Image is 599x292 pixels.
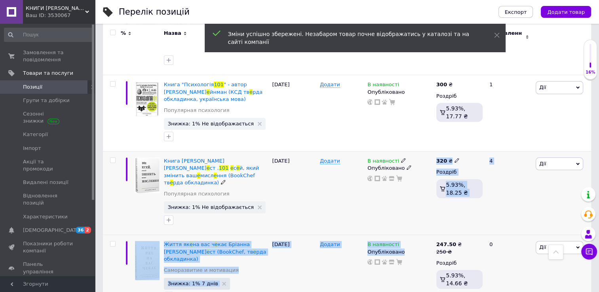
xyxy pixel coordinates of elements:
span: е [253,249,256,255]
span: рда обкладинка) [173,180,219,186]
div: 4 [485,152,534,235]
span: Знижка: 1% Не відображається [168,121,254,126]
div: Перелік позицій [119,8,190,16]
a: Популярная психология [164,107,230,114]
div: Ваш ID: 3530067 [26,12,95,19]
span: Панель управління [23,261,73,275]
span: е [207,249,210,255]
span: Додати [320,158,340,164]
span: рда обкладинка, українська мова) [164,89,262,102]
a: Саморазвитие и мотивация [164,267,239,274]
input: Пошук [4,28,93,42]
span: Позиції [23,83,42,91]
span: е [170,180,173,186]
span: кає Бріанна [PERSON_NAME] [164,241,250,254]
a: Популярная психология [164,190,230,197]
span: рда обкладинка) [164,249,266,262]
span: Замовлення [489,30,523,44]
div: Роздріб [436,260,483,267]
span: е [214,173,217,178]
div: 1 [485,75,534,152]
a: Книга "Психологія101" - автор [PERSON_NAME]ейнман (КСД тверда обкладинка, українська мова) [164,82,262,102]
div: Роздріб [436,93,483,100]
div: Опубліковано [367,89,432,96]
span: с [234,165,236,171]
div: [DATE] [270,75,318,152]
span: 5.93%, 18.25 ₴ [446,182,468,196]
img: Життя яке на вас чекає Бріанна Вест (BookChef, тверда обкладинка) [135,241,160,280]
span: йнман (КСД тв [210,89,249,95]
span: Категорії [23,131,48,138]
span: Замовлення та повідомлення [23,49,73,63]
a: Життя якена вас чекає Бріанна [PERSON_NAME]ест (BookChef, тверда обкладинка) [164,241,266,262]
span: 5.93%, 14.66 ₴ [446,272,468,286]
span: на вас ч [193,241,215,247]
span: [DEMOGRAPHIC_DATA] [23,227,82,234]
span: В наявності [367,158,399,166]
span: Сезонні знижки [23,110,73,125]
span: 101 [219,165,229,171]
div: ₴ [436,157,460,165]
a: Книга [PERSON_NAME] [PERSON_NAME]ест .101есей, який змінить вашемислення (BookChef тверда обклади... [164,158,259,186]
span: е [207,89,210,95]
span: й, який змінить ваш [164,165,259,178]
span: Акції та промокоди [23,158,73,173]
span: Показники роботи компанії [23,240,73,254]
span: Додати [320,82,340,88]
span: е [215,241,218,247]
span: Дії [539,244,546,250]
span: Книга "Психологія [164,82,214,87]
span: Додати [320,241,340,248]
img: Книга Бріанна Вест . 101 есей, який змінить ваше мислення (BookChef тверда обкладинка) [135,157,160,193]
span: Знижка: 1% 7 днів [168,281,218,286]
img: Книга "Психологія101" - автор Пол Клейнман (КСД тверда обкладинка, українська мова) [135,81,160,117]
div: 16% [584,70,597,75]
span: Життя як [164,241,190,247]
span: Додати товар [547,9,585,15]
span: е [207,165,210,171]
span: Назва [164,30,181,37]
span: е [249,89,253,95]
span: Експорт [505,9,527,15]
span: е [197,173,200,178]
span: 36 [76,227,85,233]
div: ₴ [436,241,462,248]
div: ₴ [436,81,453,88]
span: Видалені позиції [23,179,68,186]
span: Дії [539,84,546,90]
span: Дії [539,161,546,167]
button: Експорт [498,6,533,18]
span: Товари та послуги [23,70,73,77]
span: е [236,165,240,171]
span: Групи та добірки [23,97,70,104]
span: Імпорт [23,145,41,152]
span: ст (BookChef, тв [210,249,253,255]
div: Зміни успішно збережені. Незабаром товар почне відображатись у каталозі та на сайті компанії [228,30,474,46]
span: 5.93%, 17.77 ₴ [446,105,468,119]
span: Книга [PERSON_NAME] [PERSON_NAME] [164,158,224,171]
span: 2 [85,227,91,233]
span: КНИГИ ЛАЙФ БУК [26,5,85,12]
span: е [230,165,234,171]
span: % [121,30,126,37]
span: Відновлення позицій [23,192,73,207]
span: В наявності [367,82,399,90]
span: е [190,241,193,247]
button: Чат з покупцем [581,244,597,260]
div: Роздріб [436,169,483,176]
span: " - автор [PERSON_NAME] [164,82,247,95]
span: 101 [214,82,224,87]
span: Характеристики [23,213,68,220]
b: 300 [436,82,447,87]
div: Опубліковано [367,248,432,256]
div: Опубліковано [367,165,432,172]
span: мисл [200,173,214,178]
div: [DATE] [270,152,318,235]
b: 247.50 [436,241,456,247]
span: В наявності [367,241,399,250]
button: Додати товар [541,6,591,18]
span: ст . [210,165,219,171]
div: 250 ₴ [436,248,462,256]
span: ння (BookChef тв [164,173,255,186]
b: 320 [436,158,447,164]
